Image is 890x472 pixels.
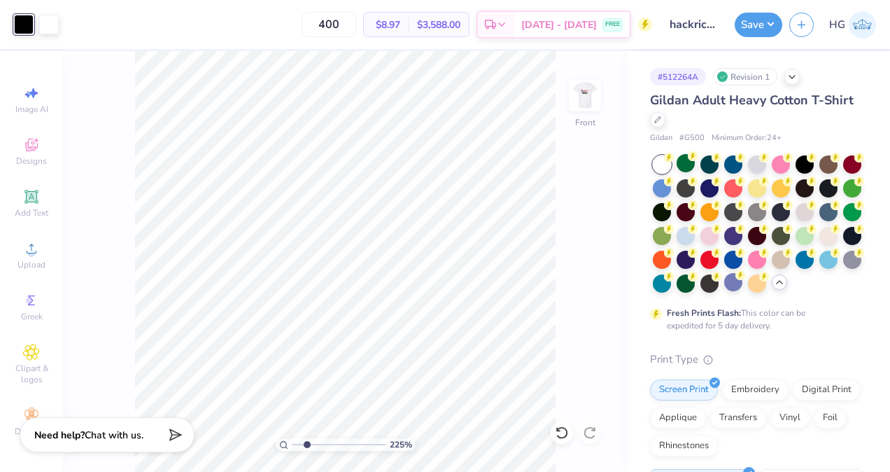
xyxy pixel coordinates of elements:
[605,20,620,29] span: FREE
[650,408,706,429] div: Applique
[15,207,48,218] span: Add Text
[17,259,45,270] span: Upload
[650,352,862,368] div: Print Type
[793,380,861,401] div: Digital Print
[650,92,854,109] span: Gildan Adult Heavy Cotton T-Shirt
[521,18,597,32] span: [DATE] - [DATE]
[735,13,782,37] button: Save
[814,408,847,429] div: Foil
[302,12,356,37] input: – –
[849,11,876,39] img: Harry Gold
[829,11,876,39] a: HG
[417,18,460,32] span: $3,588.00
[21,311,43,322] span: Greek
[390,438,412,451] span: 225 %
[829,17,845,33] span: HG
[7,363,56,385] span: Clipart & logos
[650,380,718,401] div: Screen Print
[16,155,47,167] span: Designs
[650,132,672,144] span: Gildan
[571,81,599,109] img: Front
[34,429,85,442] strong: Need help?
[85,429,143,442] span: Chat with us.
[15,426,48,437] span: Decorate
[15,104,48,115] span: Image AI
[722,380,789,401] div: Embroidery
[770,408,810,429] div: Vinyl
[667,307,839,332] div: This color can be expedited for 5 day delivery.
[712,132,782,144] span: Minimum Order: 24 +
[679,132,705,144] span: # G500
[710,408,766,429] div: Transfers
[713,68,777,85] div: Revision 1
[650,68,706,85] div: # 512264A
[667,307,741,319] strong: Fresh Prints Flash:
[659,11,728,39] input: Untitled Design
[575,116,595,129] div: Front
[372,18,400,32] span: $8.97
[650,436,718,457] div: Rhinestones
